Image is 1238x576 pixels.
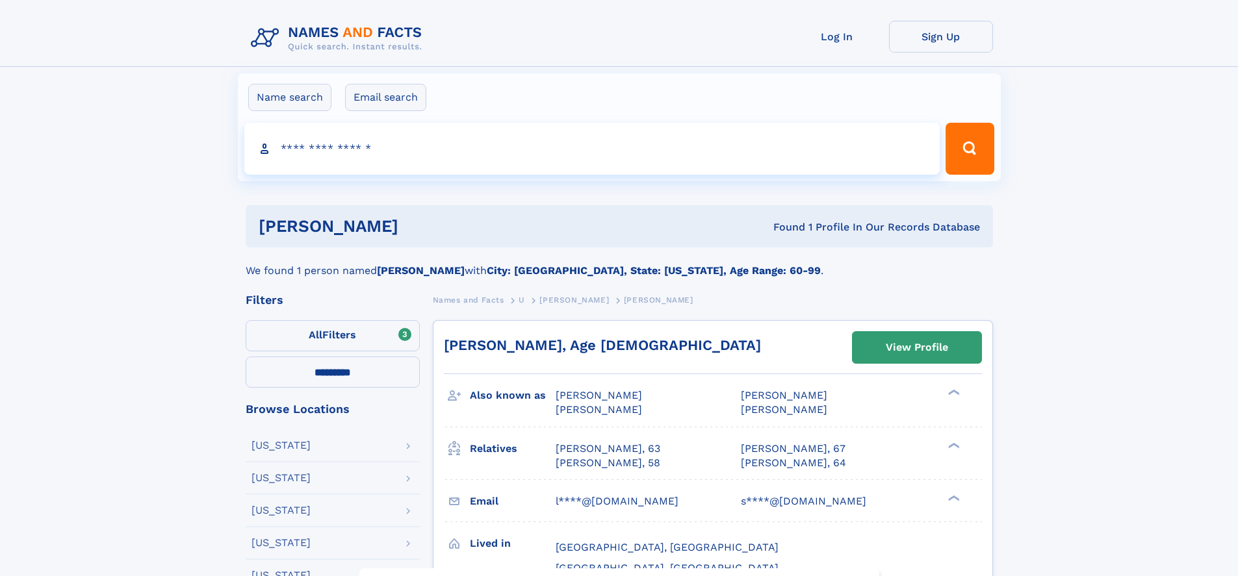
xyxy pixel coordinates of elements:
[556,389,642,401] span: [PERSON_NAME]
[586,220,980,234] div: Found 1 Profile In Our Records Database
[433,292,504,308] a: Names and Facts
[556,562,779,574] span: [GEOGRAPHIC_DATA], [GEOGRAPHIC_DATA]
[470,384,556,407] h3: Also known as
[946,123,994,175] button: Search Button
[251,505,311,516] div: [US_STATE]
[246,21,433,56] img: Logo Names and Facts
[519,292,525,308] a: U
[251,440,311,451] div: [US_STATE]
[741,456,846,470] a: [PERSON_NAME], 64
[246,294,420,306] div: Filters
[487,264,821,277] b: City: [GEOGRAPHIC_DATA], State: [US_STATE], Age Range: 60-99
[624,295,693,305] span: [PERSON_NAME]
[309,329,322,341] span: All
[741,403,827,416] span: [PERSON_NAME]
[345,84,426,111] label: Email search
[741,442,845,456] a: [PERSON_NAME], 67
[470,438,556,460] h3: Relatives
[556,541,779,553] span: [GEOGRAPHIC_DATA], [GEOGRAPHIC_DATA]
[470,532,556,555] h3: Lived in
[945,388,961,397] div: ❯
[246,403,420,415] div: Browse Locations
[470,490,556,512] h3: Email
[539,295,609,305] span: [PERSON_NAME]
[246,320,420,351] label: Filters
[853,332,981,363] a: View Profile
[248,84,331,111] label: Name search
[556,403,642,416] span: [PERSON_NAME]
[444,337,761,353] a: [PERSON_NAME], Age [DEMOGRAPHIC_DATA]
[785,21,889,53] a: Log In
[556,442,660,456] a: [PERSON_NAME], 63
[945,494,961,502] div: ❯
[889,21,993,53] a: Sign Up
[886,332,948,362] div: View Profile
[259,218,586,234] h1: [PERSON_NAME]
[741,389,827,401] span: [PERSON_NAME]
[539,292,609,308] a: [PERSON_NAME]
[244,123,940,175] input: search input
[251,473,311,483] div: [US_STATE]
[251,538,311,548] div: [US_STATE]
[246,247,993,279] div: We found 1 person named with .
[556,456,660,470] a: [PERSON_NAME], 58
[519,295,525,305] span: U
[945,441,961,449] div: ❯
[377,264,465,277] b: [PERSON_NAME]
